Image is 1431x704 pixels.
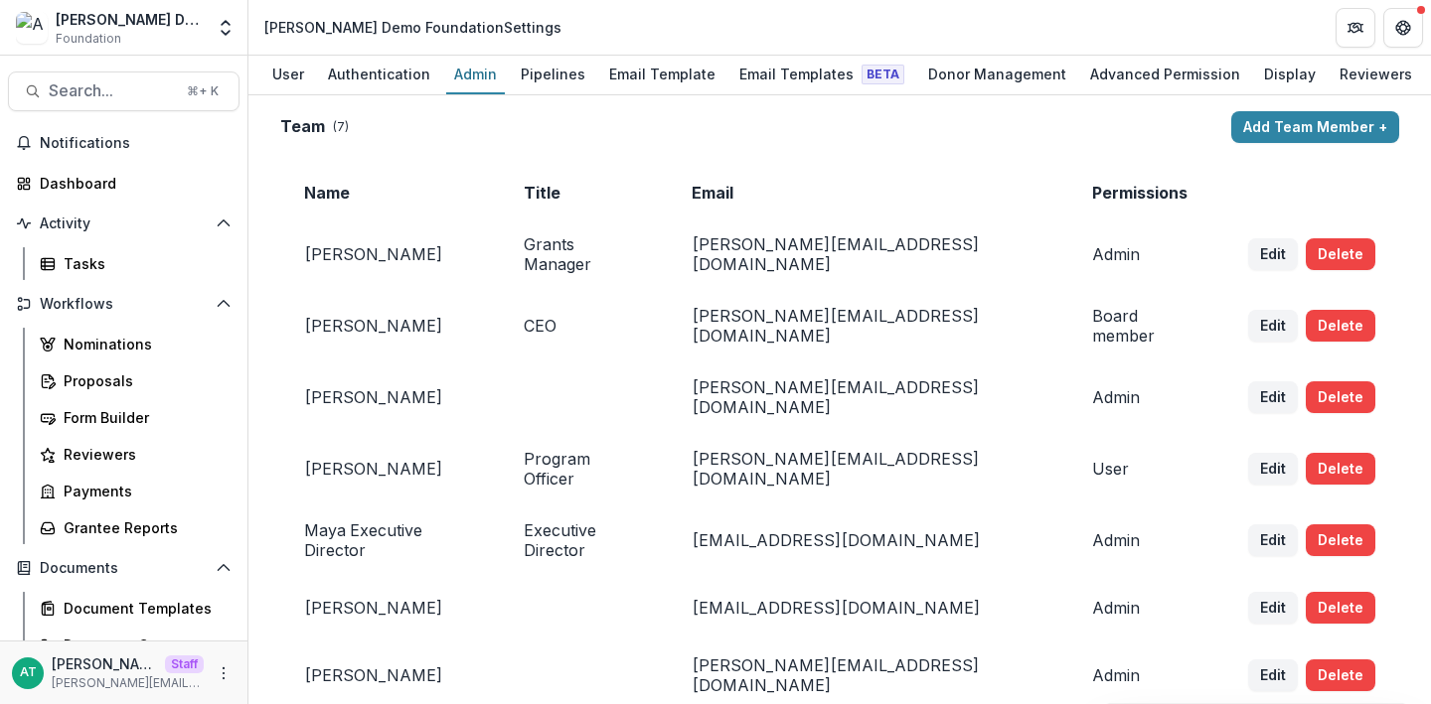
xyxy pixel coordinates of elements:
button: Delete [1306,238,1375,270]
button: Edit [1248,524,1298,556]
a: Document Templates [32,592,239,625]
td: [PERSON_NAME] [280,433,500,504]
a: Reviewers [32,438,239,471]
img: Anna Demo Foundation [16,12,48,44]
td: User [1068,433,1224,504]
a: Grantee Reports [32,511,239,544]
button: Get Help [1383,8,1423,48]
td: Admin [1068,576,1224,639]
div: Admin [446,60,505,88]
button: Delete [1306,659,1375,691]
a: Form Builder [32,401,239,434]
p: Staff [165,655,204,673]
a: Reviewers [1332,56,1420,94]
button: Edit [1248,238,1298,270]
button: Edit [1248,310,1298,342]
td: Admin [1068,504,1224,576]
span: Activity [40,215,208,232]
div: [PERSON_NAME] Demo Foundation Settings [264,17,561,38]
span: Notifications [40,135,232,152]
a: Pipelines [513,56,593,94]
a: Dashboard [8,167,239,200]
span: Beta [862,65,904,84]
td: [PERSON_NAME] [280,218,500,290]
div: Nominations [64,334,224,354]
div: Tasks [64,253,224,274]
a: Proposals [32,364,239,397]
button: Delete [1306,381,1375,413]
a: Display [1256,56,1324,94]
span: Documents [40,560,208,577]
a: Email Template [601,56,723,94]
button: Delete [1306,592,1375,624]
div: Pipelines [513,60,593,88]
div: Document Center [64,634,224,655]
td: CEO [500,290,669,361]
td: Email [668,167,1068,218]
td: [PERSON_NAME][EMAIL_ADDRESS][DOMAIN_NAME] [668,218,1068,290]
span: Foundation [56,30,121,48]
a: Tasks [32,247,239,280]
td: [PERSON_NAME] [280,361,500,433]
div: Anna Test [20,666,37,679]
td: [PERSON_NAME] [280,290,500,361]
div: Document Templates [64,598,224,619]
div: [PERSON_NAME] Demo Foundation [56,9,204,30]
p: [PERSON_NAME][EMAIL_ADDRESS][DOMAIN_NAME] [52,674,204,692]
td: [PERSON_NAME][EMAIL_ADDRESS][DOMAIN_NAME] [668,433,1068,504]
button: Edit [1248,592,1298,624]
a: Authentication [320,56,438,94]
p: [PERSON_NAME] [52,653,157,674]
td: Title [500,167,669,218]
button: Add Team Member + [1231,111,1399,143]
button: Open Activity [8,208,239,239]
a: Document Center [32,629,239,661]
div: Proposals [64,370,224,391]
td: Executive Director [500,504,669,576]
div: Grantee Reports [64,517,224,538]
div: Reviewers [1332,60,1420,88]
div: ⌘ + K [183,80,223,102]
button: Search... [8,71,239,111]
button: Edit [1248,381,1298,413]
div: Form Builder [64,407,224,428]
button: Delete [1306,453,1375,485]
td: [EMAIL_ADDRESS][DOMAIN_NAME] [668,576,1068,639]
div: Reviewers [64,444,224,465]
p: ( 7 ) [333,118,349,136]
div: Email Templates [731,60,912,88]
button: Edit [1248,453,1298,485]
td: [EMAIL_ADDRESS][DOMAIN_NAME] [668,504,1068,576]
a: User [264,56,312,94]
span: Workflows [40,296,208,313]
td: [PERSON_NAME][EMAIL_ADDRESS][DOMAIN_NAME] [668,290,1068,361]
td: Name [280,167,500,218]
td: Board member [1068,290,1224,361]
button: Delete [1306,524,1375,556]
div: Donor Management [920,60,1074,88]
a: Admin [446,56,505,94]
a: Payments [32,475,239,507]
td: Grants Manager [500,218,669,290]
button: Notifications [8,127,239,159]
button: Delete [1306,310,1375,342]
div: User [264,60,312,88]
td: Permissions [1068,167,1224,218]
a: Advanced Permission [1082,56,1248,94]
div: Authentication [320,60,438,88]
td: Maya Executive Director [280,504,500,576]
a: Email Templates Beta [731,56,912,94]
h2: Team [280,117,325,136]
td: Admin [1068,218,1224,290]
td: Admin [1068,361,1224,433]
a: Nominations [32,328,239,360]
td: Program Officer [500,433,669,504]
td: [PERSON_NAME][EMAIL_ADDRESS][DOMAIN_NAME] [668,361,1068,433]
button: Partners [1336,8,1375,48]
div: Dashboard [40,173,224,194]
button: Open Documents [8,552,239,584]
div: Payments [64,481,224,501]
div: Advanced Permission [1082,60,1248,88]
button: Open entity switcher [212,8,239,48]
button: More [212,661,236,685]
